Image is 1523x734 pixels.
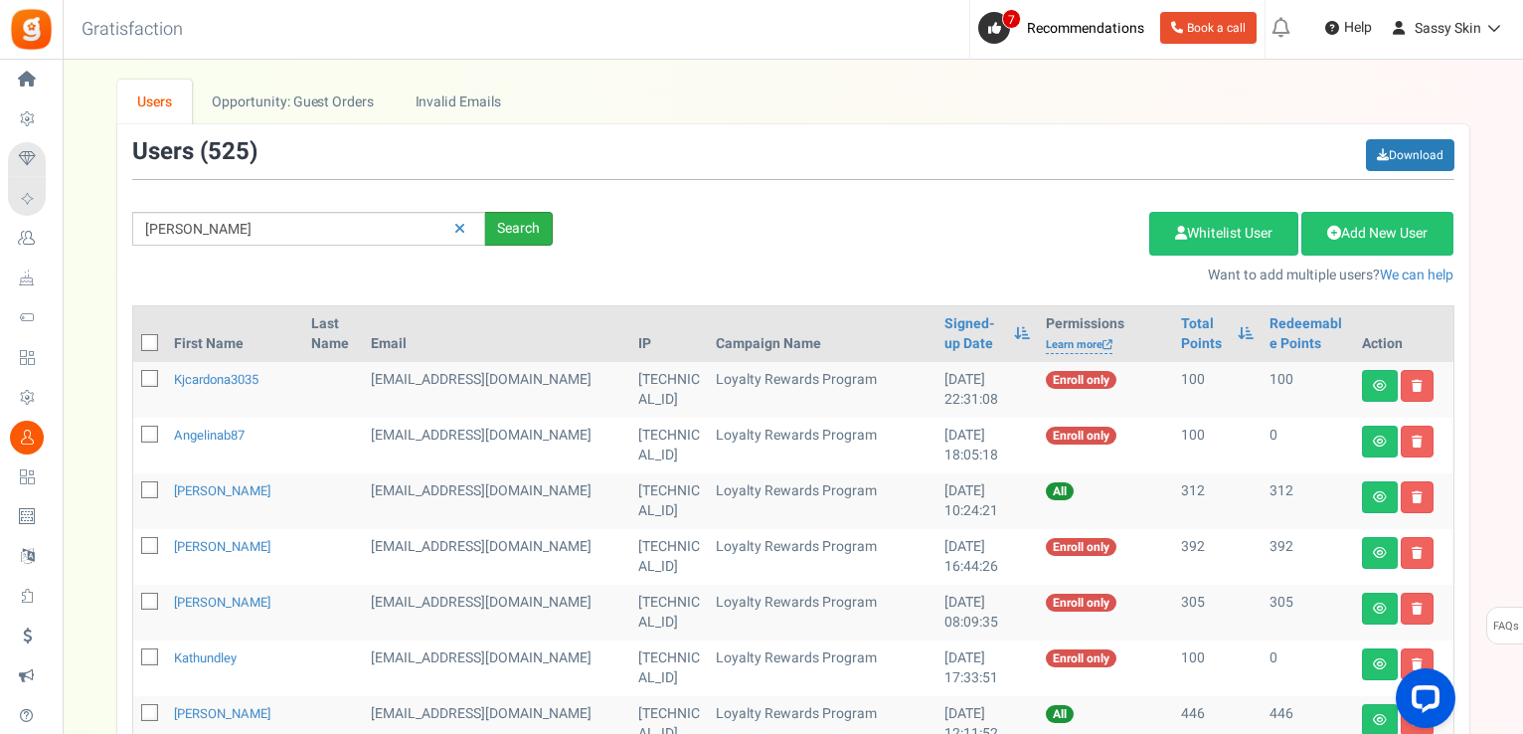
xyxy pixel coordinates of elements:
span: FAQs [1492,608,1519,645]
i: View details [1373,547,1387,559]
a: [PERSON_NAME] [174,481,270,500]
td: [TECHNICAL_ID] [630,473,708,529]
td: Loyalty Rewards Program [708,641,936,696]
th: Last Name [303,306,363,362]
a: [PERSON_NAME] [174,704,270,723]
td: [TECHNICAL_ID] [630,585,708,641]
a: [PERSON_NAME] [174,593,270,612]
span: Sassy Skin [1415,18,1481,39]
td: 305 [1173,585,1263,641]
i: View details [1373,658,1387,670]
span: 525 [208,134,250,169]
a: kjcardona3035 [174,370,258,389]
td: [TECHNICAL_ID] [630,418,708,473]
span: All [1046,482,1074,500]
a: Reset [444,212,475,247]
td: [EMAIL_ADDRESS][DOMAIN_NAME] [363,473,629,529]
td: Loyalty Rewards Program [708,473,936,529]
td: [EMAIL_ADDRESS][DOMAIN_NAME] [363,418,629,473]
a: Book a call [1160,12,1257,44]
td: [TECHNICAL_ID] [630,641,708,696]
td: [TECHNICAL_ID] [630,362,708,418]
h3: Users ( ) [132,139,257,165]
span: Enroll only [1046,538,1116,556]
a: Users [117,80,193,124]
td: 100 [1262,362,1353,418]
div: Search [485,212,553,246]
td: [DATE] 17:33:51 [936,641,1038,696]
td: [DATE] 08:09:35 [936,585,1038,641]
td: 312 [1173,473,1263,529]
i: View details [1373,603,1387,615]
span: Enroll only [1046,594,1116,612]
span: Help [1339,18,1372,38]
a: We can help [1380,265,1453,285]
span: Recommendations [1027,18,1144,39]
a: Redeemable Points [1269,314,1345,354]
th: First Name [166,306,304,362]
td: 100 [1173,418,1263,473]
td: 0 [1262,641,1353,696]
i: View details [1373,436,1387,448]
td: 392 [1173,529,1263,585]
a: Download [1366,139,1454,171]
a: Whitelist User [1149,212,1298,256]
span: Enroll only [1046,427,1116,445]
span: All [1046,705,1074,723]
a: Invalid Emails [395,80,521,124]
i: Delete user [1412,380,1423,392]
i: View details [1373,491,1387,503]
th: IP [630,306,708,362]
th: Permissions [1038,306,1173,362]
h3: Gratisfaction [60,10,205,50]
td: 0 [1262,418,1353,473]
a: Opportunity: Guest Orders [192,80,394,124]
i: Delete user [1412,603,1423,615]
th: Campaign Name [708,306,936,362]
i: Delete user [1412,436,1423,448]
td: Loyalty Rewards Program [708,418,936,473]
td: [EMAIL_ADDRESS][DOMAIN_NAME] [363,529,629,585]
a: angelinab87 [174,426,245,445]
td: Loyalty Rewards Program [708,529,936,585]
td: 305 [1262,585,1353,641]
th: Action [1354,306,1453,362]
span: Enroll only [1046,649,1116,667]
p: Want to add multiple users? [583,266,1454,285]
td: [DATE] 18:05:18 [936,418,1038,473]
td: Loyalty Rewards Program [708,362,936,418]
a: [PERSON_NAME] [174,537,270,556]
span: 7 [1002,9,1021,29]
a: Signed-up Date [944,314,1004,354]
i: Delete user [1412,491,1423,503]
a: 7 Recommendations [978,12,1152,44]
i: View details [1373,380,1387,392]
td: [EMAIL_ADDRESS][DOMAIN_NAME] [363,362,629,418]
td: Loyalty Rewards Program [708,585,936,641]
td: [EMAIL_ADDRESS][DOMAIN_NAME] [363,641,629,696]
td: [DATE] 10:24:21 [936,473,1038,529]
span: Enroll only [1046,371,1116,389]
a: Add New User [1301,212,1453,256]
a: Learn more [1046,337,1112,354]
td: [DATE] 16:44:26 [936,529,1038,585]
img: Gratisfaction [9,7,54,52]
i: View details [1373,714,1387,726]
td: [TECHNICAL_ID] [630,529,708,585]
td: 312 [1262,473,1353,529]
i: Delete user [1412,547,1423,559]
td: [DATE] 22:31:08 [936,362,1038,418]
input: Search by email or name [132,212,485,246]
td: 392 [1262,529,1353,585]
i: Delete user [1412,658,1423,670]
th: Email [363,306,629,362]
a: Help [1317,12,1380,44]
a: Total Points [1181,314,1229,354]
td: 100 [1173,362,1263,418]
a: kathundley [174,648,237,667]
td: [EMAIL_ADDRESS][DOMAIN_NAME] [363,585,629,641]
td: 100 [1173,641,1263,696]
